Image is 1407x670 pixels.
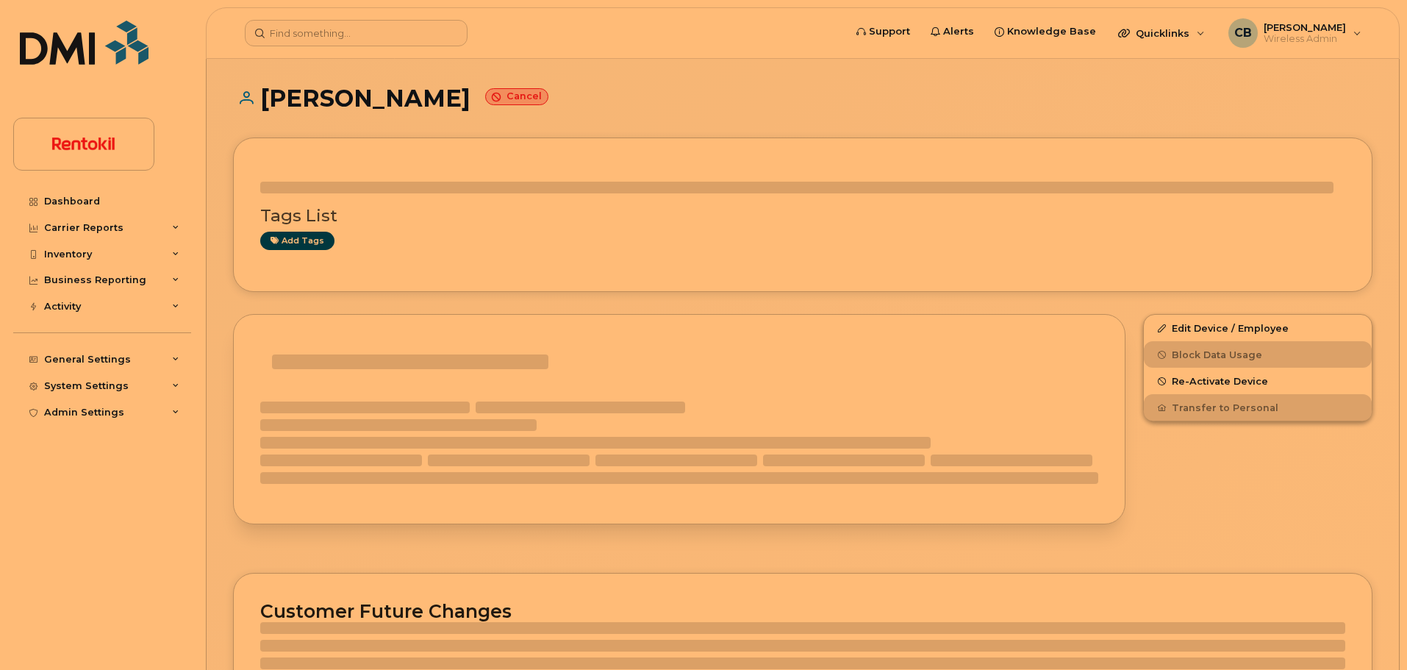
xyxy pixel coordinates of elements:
[1144,341,1372,368] button: Block Data Usage
[485,88,548,105] small: Cancel
[1144,394,1372,421] button: Transfer to Personal
[1144,368,1372,394] button: Re-Activate Device
[1144,315,1372,341] a: Edit Device / Employee
[233,85,1372,111] h1: [PERSON_NAME]
[1172,376,1268,387] span: Re-Activate Device
[260,600,1345,622] h2: Customer Future Changes
[260,207,1345,225] h3: Tags List
[260,232,334,250] a: Add tags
